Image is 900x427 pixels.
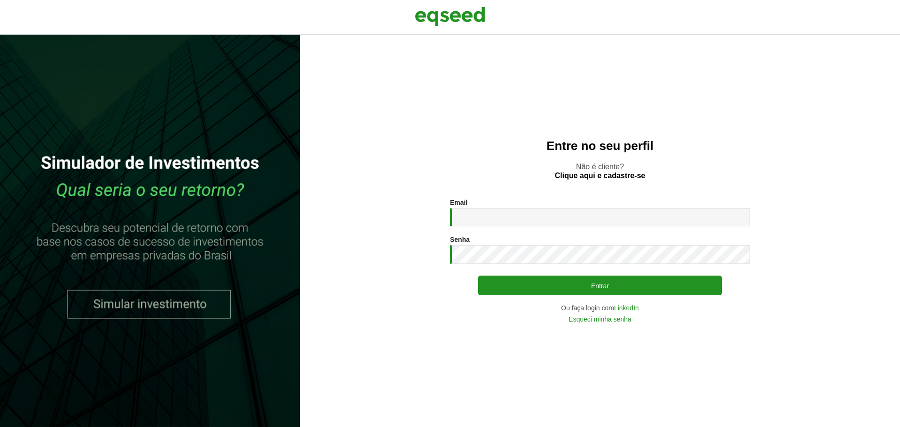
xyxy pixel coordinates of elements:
[614,305,639,311] a: LinkedIn
[319,162,881,180] p: Não é cliente?
[450,199,467,206] label: Email
[569,316,631,322] a: Esqueci minha senha
[478,276,722,295] button: Entrar
[450,305,750,311] div: Ou faça login com
[415,5,485,28] img: EqSeed Logo
[450,236,470,243] label: Senha
[555,172,645,180] a: Clique aqui e cadastre-se
[319,139,881,153] h2: Entre no seu perfil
